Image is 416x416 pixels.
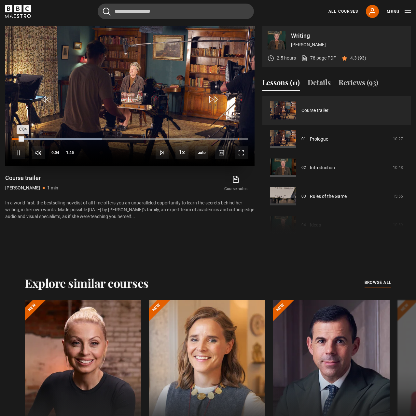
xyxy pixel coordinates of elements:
[291,33,406,39] p: Writing
[5,174,58,182] h1: Course trailer
[277,55,296,62] p: 2.5 hours
[175,146,188,159] button: Playback Rate
[98,4,254,19] input: Search
[51,147,59,159] span: 0:04
[262,77,300,91] button: Lessons (11)
[310,136,328,143] a: Prologue
[25,276,149,290] h2: Explore similar courses
[310,193,347,200] a: Rules of the Game
[5,185,40,191] p: [PERSON_NAME]
[5,26,255,166] video-js: Video Player
[310,164,335,171] a: Introduction
[215,146,228,159] button: Captions
[12,146,25,159] button: Pause
[5,200,255,220] p: In a world-first, the bestselling novelist of all time offers you an unparalleled opportunity to ...
[365,279,391,286] a: browse all
[62,150,63,155] span: -
[103,7,111,16] button: Submit the search query
[350,55,366,62] p: 4.3 (93)
[328,8,358,14] a: All Courses
[217,174,255,193] a: Course notes
[195,146,208,159] div: Current quality: 720p
[47,185,58,191] p: 1 min
[66,147,74,159] span: 1:45
[291,41,406,48] p: [PERSON_NAME]
[301,55,336,62] a: 78 page PDF
[5,5,31,18] svg: BBC Maestro
[32,146,45,159] button: Mute
[339,77,378,91] button: Reviews (93)
[301,107,328,114] a: Course trailer
[387,8,411,15] button: Toggle navigation
[156,146,169,159] button: Next Lesson
[365,279,391,286] span: browse all
[235,146,248,159] button: Fullscreen
[195,146,208,159] span: auto
[308,77,331,91] button: Details
[12,138,248,140] div: Progress Bar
